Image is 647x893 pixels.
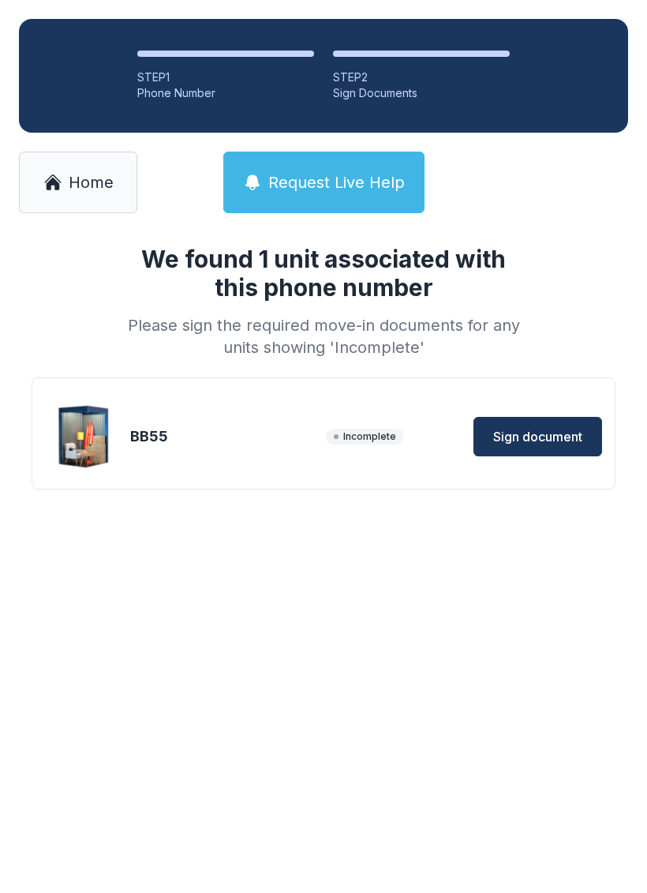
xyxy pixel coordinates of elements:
span: Sign document [493,427,582,446]
div: Please sign the required move-in documents for any units showing 'Incomplete' [122,314,525,358]
div: STEP 1 [137,69,314,85]
h1: We found 1 unit associated with this phone number [122,245,525,302]
div: BB55 [130,426,320,448]
div: Sign Documents [333,85,510,101]
div: STEP 2 [333,69,510,85]
div: Phone Number [137,85,314,101]
span: Home [69,171,114,193]
span: Request Live Help [268,171,405,193]
span: Incomplete [326,429,404,445]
